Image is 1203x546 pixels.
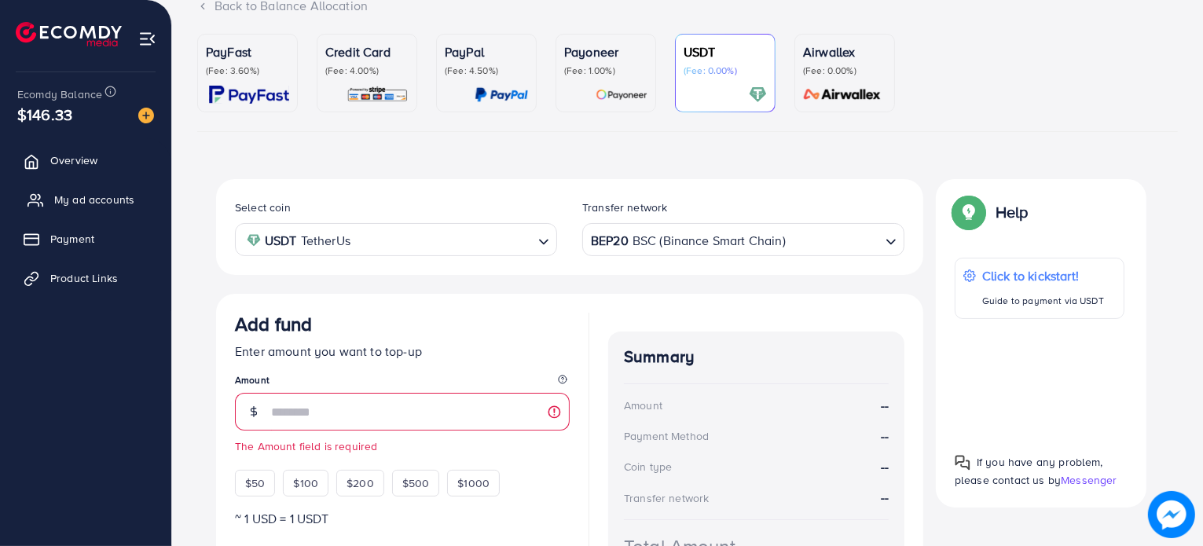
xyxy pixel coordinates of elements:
div: Amount [624,398,662,413]
span: $146.33 [17,103,72,126]
div: Search for option [235,223,557,255]
a: My ad accounts [12,184,160,215]
img: card [209,86,289,104]
img: Popup guide [955,455,970,471]
img: image [138,108,154,123]
p: Guide to payment via USDT [982,291,1104,310]
span: Ecomdy Balance [17,86,102,102]
span: Payment [50,231,94,247]
p: Help [996,203,1029,222]
strong: BEP20 [591,229,629,252]
p: (Fee: 4.00%) [325,64,409,77]
img: card [347,86,409,104]
p: Airwallex [803,42,886,61]
div: Coin type [624,459,672,475]
span: $1000 [457,475,490,491]
span: My ad accounts [54,192,134,207]
p: Payoneer [564,42,647,61]
a: Overview [12,145,160,176]
img: image [1150,493,1194,537]
span: TetherUs [301,229,350,252]
span: BSC (Binance Smart Chain) [633,229,786,252]
a: Product Links [12,262,160,294]
h4: Summary [624,347,889,367]
label: Transfer network [582,200,668,215]
p: (Fee: 3.60%) [206,64,289,77]
span: $500 [402,475,430,491]
span: Messenger [1061,472,1117,488]
a: Payment [12,223,160,255]
img: coin [247,233,261,247]
div: Search for option [582,223,904,255]
legend: Amount [235,373,570,393]
p: Enter amount you want to top-up [235,342,570,361]
img: card [596,86,647,104]
input: Search for option [355,228,532,252]
img: menu [138,30,156,48]
p: (Fee: 4.50%) [445,64,528,77]
p: (Fee: 1.00%) [564,64,647,77]
label: Select coin [235,200,291,215]
small: The Amount field is required [235,438,570,454]
span: $200 [347,475,374,491]
span: If you have any problem, please contact us by [955,454,1103,488]
span: Overview [50,152,97,168]
img: card [475,86,528,104]
h3: Add fund [235,313,312,335]
p: Click to kickstart! [982,266,1104,285]
span: $100 [293,475,318,491]
strong: -- [881,458,889,476]
img: card [749,86,767,104]
p: (Fee: 0.00%) [684,64,767,77]
div: Payment Method [624,428,709,444]
span: $50 [245,475,265,491]
div: Transfer network [624,490,710,506]
img: Popup guide [955,198,983,226]
input: Search for option [787,228,879,252]
strong: USDT [265,229,297,252]
strong: -- [881,397,889,415]
p: (Fee: 0.00%) [803,64,886,77]
strong: -- [881,489,889,506]
p: ~ 1 USD = 1 USDT [235,509,570,528]
p: PayPal [445,42,528,61]
img: logo [16,22,122,46]
img: card [798,86,886,104]
strong: -- [881,427,889,445]
p: PayFast [206,42,289,61]
span: Product Links [50,270,118,286]
p: USDT [684,42,767,61]
p: Credit Card [325,42,409,61]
